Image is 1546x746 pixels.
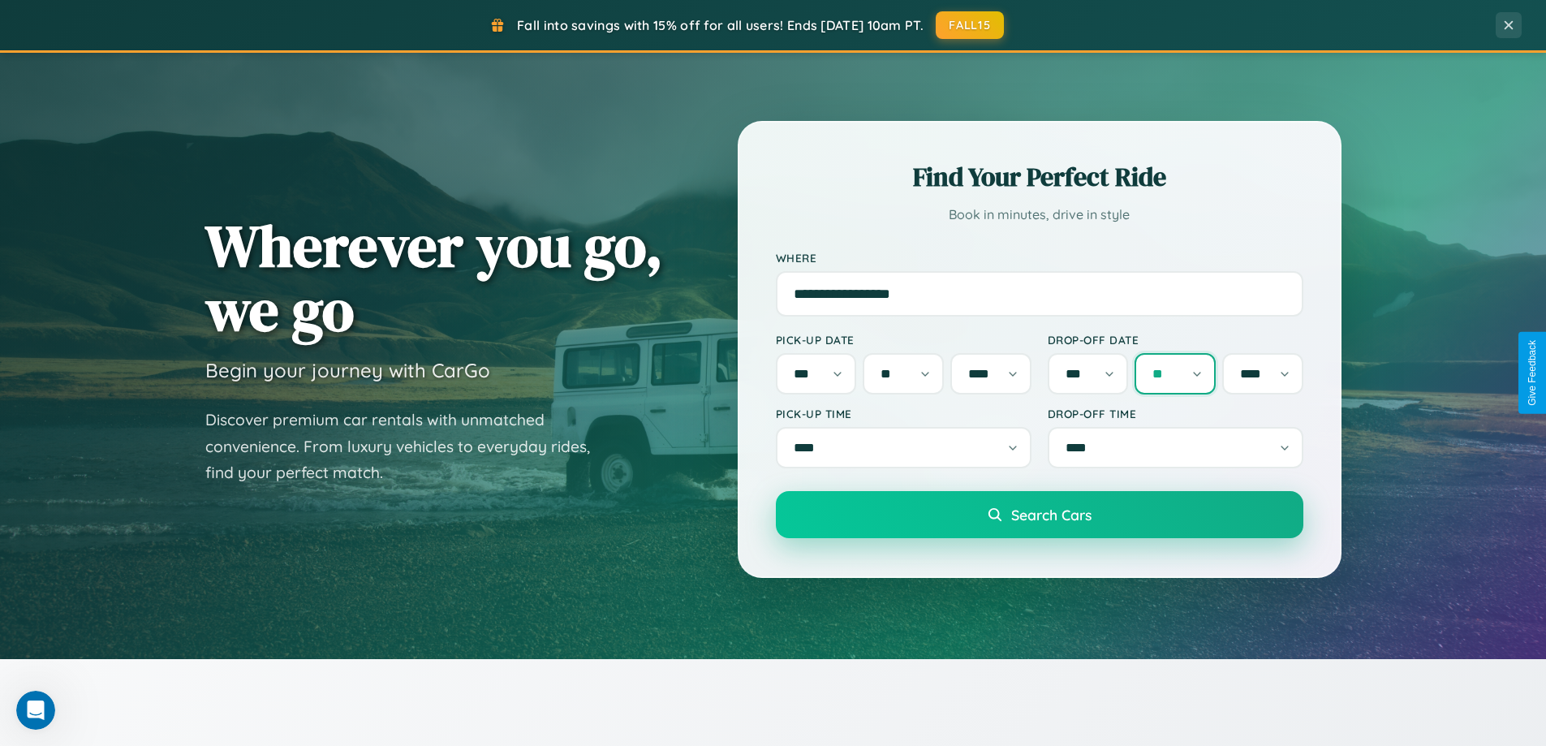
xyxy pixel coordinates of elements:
h3: Begin your journey with CarGo [205,358,490,382]
h1: Wherever you go, we go [205,213,663,342]
button: Search Cars [776,491,1303,538]
iframe: Intercom live chat [16,691,55,730]
label: Pick-up Time [776,407,1031,420]
p: Discover premium car rentals with unmatched convenience. From luxury vehicles to everyday rides, ... [205,407,611,486]
label: Drop-off Time [1048,407,1303,420]
p: Book in minutes, drive in style [776,203,1303,226]
div: Give Feedback [1527,340,1538,406]
span: Fall into savings with 15% off for all users! Ends [DATE] 10am PT. [517,17,924,33]
label: Drop-off Date [1048,333,1303,347]
button: FALL15 [936,11,1004,39]
label: Where [776,251,1303,265]
span: Search Cars [1011,506,1092,524]
label: Pick-up Date [776,333,1031,347]
h2: Find Your Perfect Ride [776,159,1303,195]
